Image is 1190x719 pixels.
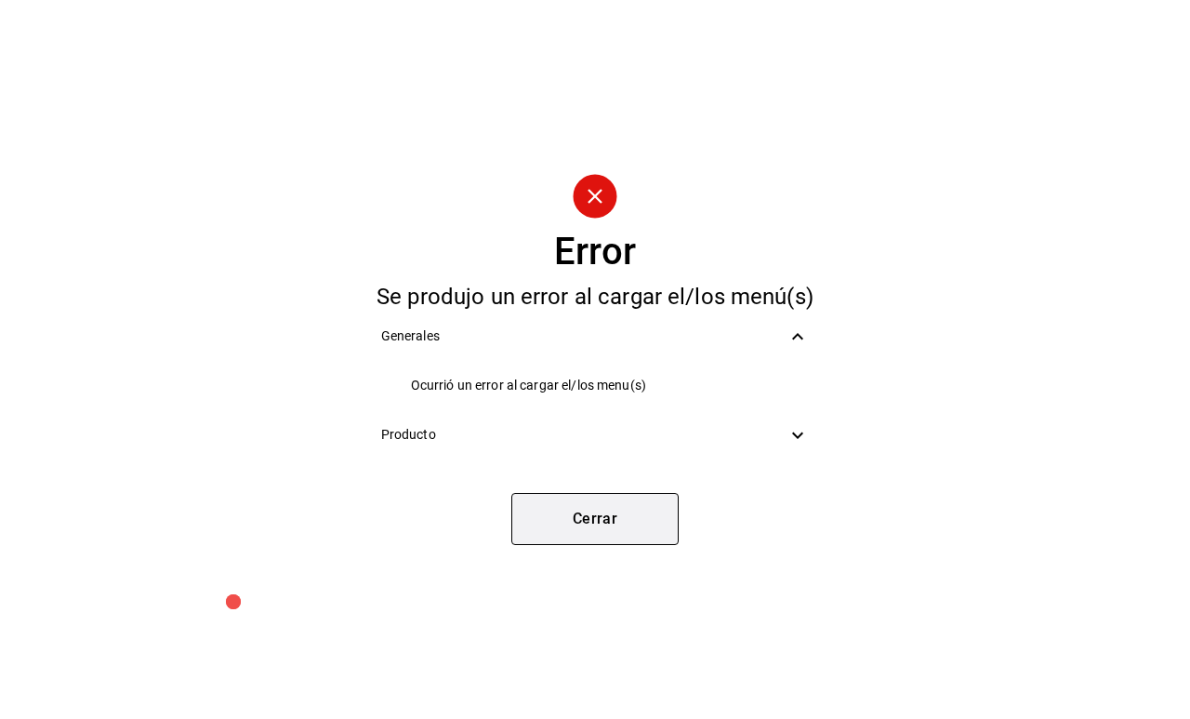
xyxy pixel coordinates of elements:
[381,326,787,346] span: Generales
[381,425,787,445] span: Producto
[511,493,679,545] button: Cerrar
[366,414,825,456] div: Producto
[411,376,810,395] span: Ocurrió un error al cargar el/los menu(s)
[554,233,636,271] div: Error
[366,315,825,357] div: Generales
[366,286,825,308] div: Se produjo un error al cargar el/los menú(s)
